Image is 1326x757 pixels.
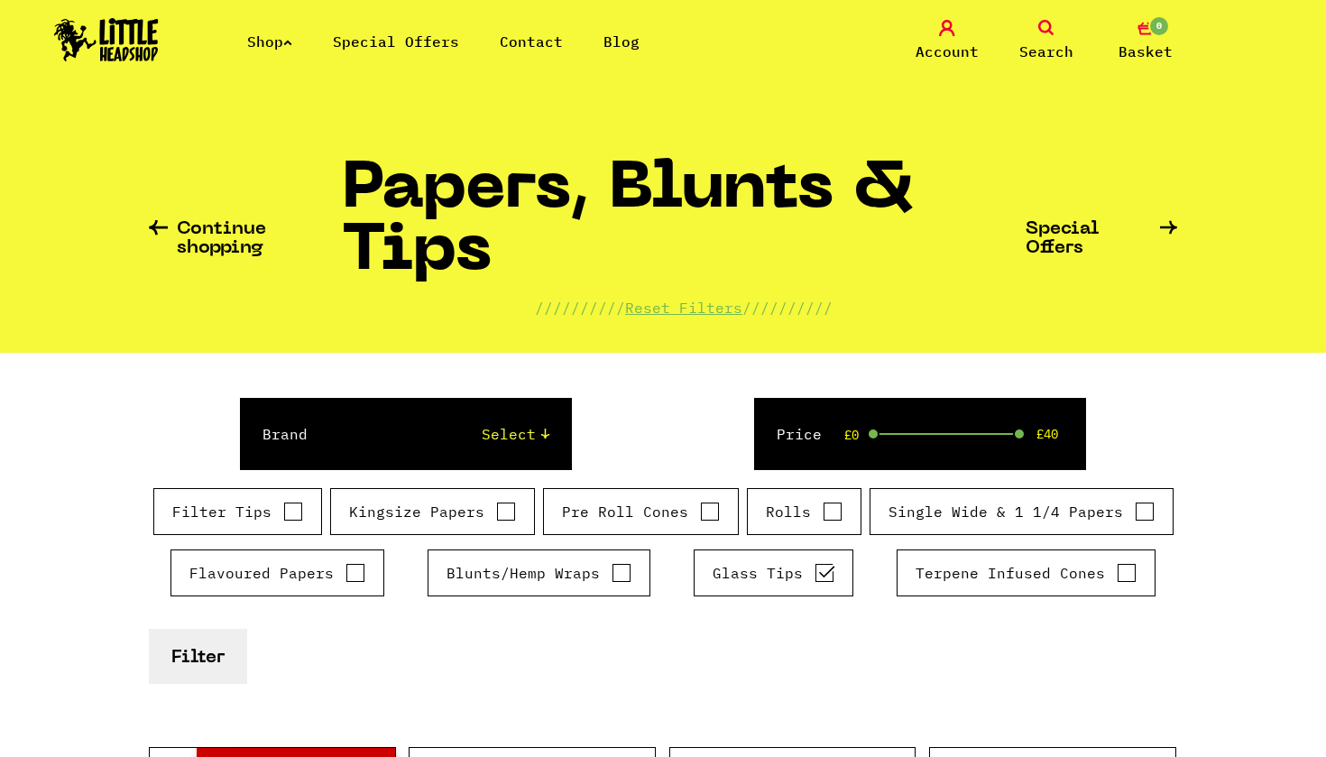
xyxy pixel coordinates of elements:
label: Flavoured Papers [189,562,365,584]
span: £0 [844,428,859,442]
img: Little Head Shop Logo [54,18,159,61]
a: Blog [603,32,640,51]
label: Pre Roll Cones [562,501,720,522]
label: Brand [262,423,308,445]
label: Terpene Infused Cones [916,562,1137,584]
a: Special Offers [333,32,459,51]
button: Filter [149,629,247,684]
span: 0 [1148,15,1170,37]
a: Contact [500,32,563,51]
label: Kingsize Papers [349,501,516,522]
p: ////////// ////////// [535,297,833,318]
h1: Papers, Blunts & Tips [342,160,1027,297]
a: 0 Basket [1100,20,1191,62]
label: Price [777,423,822,445]
label: Single Wide & 1 1/4 Papers [889,501,1155,522]
span: Search [1019,41,1073,62]
span: Basket [1119,41,1173,62]
label: Glass Tips [713,562,834,584]
label: Filter Tips [172,501,303,522]
a: Reset Filters [625,299,742,317]
a: Shop [247,32,292,51]
a: Continue shopping [149,220,342,258]
label: Rolls [766,501,843,522]
span: £40 [1036,427,1058,441]
label: Blunts/Hemp Wraps [447,562,631,584]
span: Account [916,41,979,62]
a: Search [1001,20,1091,62]
a: Special Offers [1026,220,1177,258]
